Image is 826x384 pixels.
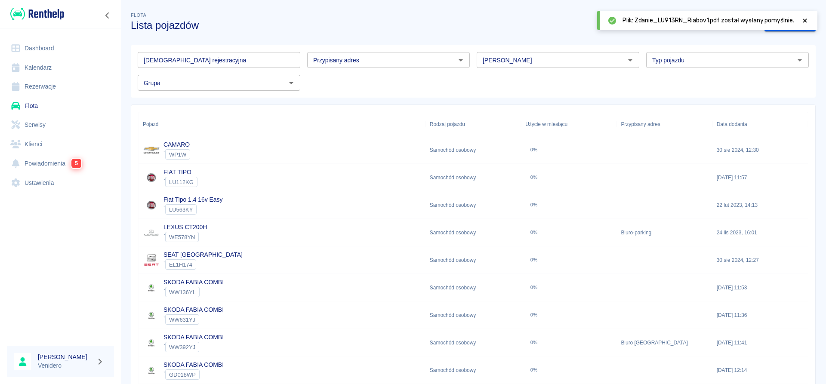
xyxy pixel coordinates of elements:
div: 22 lut 2023, 14:13 [712,191,808,219]
div: 30 sie 2024, 12:27 [712,246,808,274]
div: 30 sie 2024, 12:30 [712,136,808,164]
button: Otwórz [794,54,806,66]
div: ` [163,149,190,160]
img: Renthelp logo [10,7,64,21]
div: Biuro [GEOGRAPHIC_DATA] [616,329,712,356]
div: ` [163,204,222,215]
span: Flota [131,12,146,18]
div: Samochód osobowy [425,246,521,274]
h3: Lista pojazdów [131,19,758,31]
a: Fiat Tipo 1.4 16v Easy [163,196,222,203]
div: [DATE] 11:36 [712,301,808,329]
a: SKODA FABIA COMBI [163,279,224,286]
a: SKODA FABIA COMBI [163,306,224,313]
span: WP1W [166,151,190,158]
span: GD018WP [166,372,199,378]
a: Powiadomienia5 [7,154,114,173]
a: CAMARO [163,141,190,148]
div: ` [163,342,224,352]
div: Samochód osobowy [425,329,521,356]
img: Image [143,252,160,269]
div: [DATE] 12:14 [712,356,808,384]
a: Rezerwacje [7,77,114,96]
a: Serwisy [7,115,114,135]
div: Przypisany adres [616,112,712,136]
span: WW631YJ [166,316,199,323]
div: Użycie w miesiącu [521,112,616,136]
div: 0% [530,175,538,180]
div: [DATE] 11:57 [712,164,808,191]
div: Rodzaj pojazdu [425,112,521,136]
div: Samochód osobowy [425,136,521,164]
div: 0% [530,285,538,290]
img: Image [143,307,160,324]
a: Kalendarz [7,58,114,77]
div: ` [163,232,207,242]
div: 24 lis 2023, 16:01 [712,219,808,246]
div: Pojazd [139,112,425,136]
div: 0% [530,312,538,318]
span: WW392YJ [166,344,199,350]
button: Otwórz [285,77,297,89]
img: Image [143,224,160,241]
div: Samochód osobowy [425,356,521,384]
button: Otwórz [624,54,636,66]
div: Użycie w miesiącu [525,112,567,136]
div: Samochód osobowy [425,301,521,329]
span: Plik: Zdanie_LU913RN_Riabov1.pdf został wysłany pomyślnie. [623,16,794,25]
div: 0% [530,257,538,263]
div: ` [163,314,224,325]
div: Biuro-parking [616,219,712,246]
img: Image [143,362,160,379]
div: ` [163,259,243,270]
p: Venidero [38,361,93,370]
div: Rodzaj pojazdu [430,112,465,136]
button: Zwiń nawigację [101,10,114,21]
a: LEXUS CT200H [163,224,207,230]
div: Samochód osobowy [425,164,521,191]
div: Samochód osobowy [425,191,521,219]
a: Renthelp logo [7,7,64,21]
button: Otwórz [455,54,467,66]
div: 0% [530,230,538,235]
div: ` [163,177,197,187]
span: EL1H174 [166,261,196,268]
a: Dashboard [7,39,114,58]
div: Samochód osobowy [425,274,521,301]
span: LU563KY [166,206,196,213]
div: Data dodania [712,112,808,136]
span: 5 [71,159,81,168]
h6: [PERSON_NAME] [38,353,93,361]
div: 0% [530,202,538,208]
div: Data dodania [717,112,747,136]
img: Image [143,141,160,159]
div: 0% [530,340,538,345]
div: [DATE] 11:41 [712,329,808,356]
div: 0% [530,367,538,373]
img: Image [143,197,160,214]
a: FIAT TIPO [163,169,191,175]
a: Klienci [7,135,114,154]
div: Pojazd [143,112,158,136]
a: Flota [7,96,114,116]
img: Image [143,169,160,186]
div: [DATE] 11:53 [712,274,808,301]
img: Image [143,279,160,296]
a: SEAT [GEOGRAPHIC_DATA] [163,251,243,258]
span: WW136YL [166,289,199,295]
img: Image [143,334,160,351]
a: SKODA FABIA COMBI [163,361,224,368]
div: ` [163,369,224,380]
div: ` [163,287,224,297]
a: Ustawienia [7,173,114,193]
a: SKODA FABIA COMBI [163,334,224,341]
button: Sort [158,118,170,130]
span: WE578YN [166,234,198,240]
div: 0% [530,147,538,153]
div: Samochód osobowy [425,219,521,246]
div: Przypisany adres [621,112,660,136]
span: LU112KG [166,179,197,185]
